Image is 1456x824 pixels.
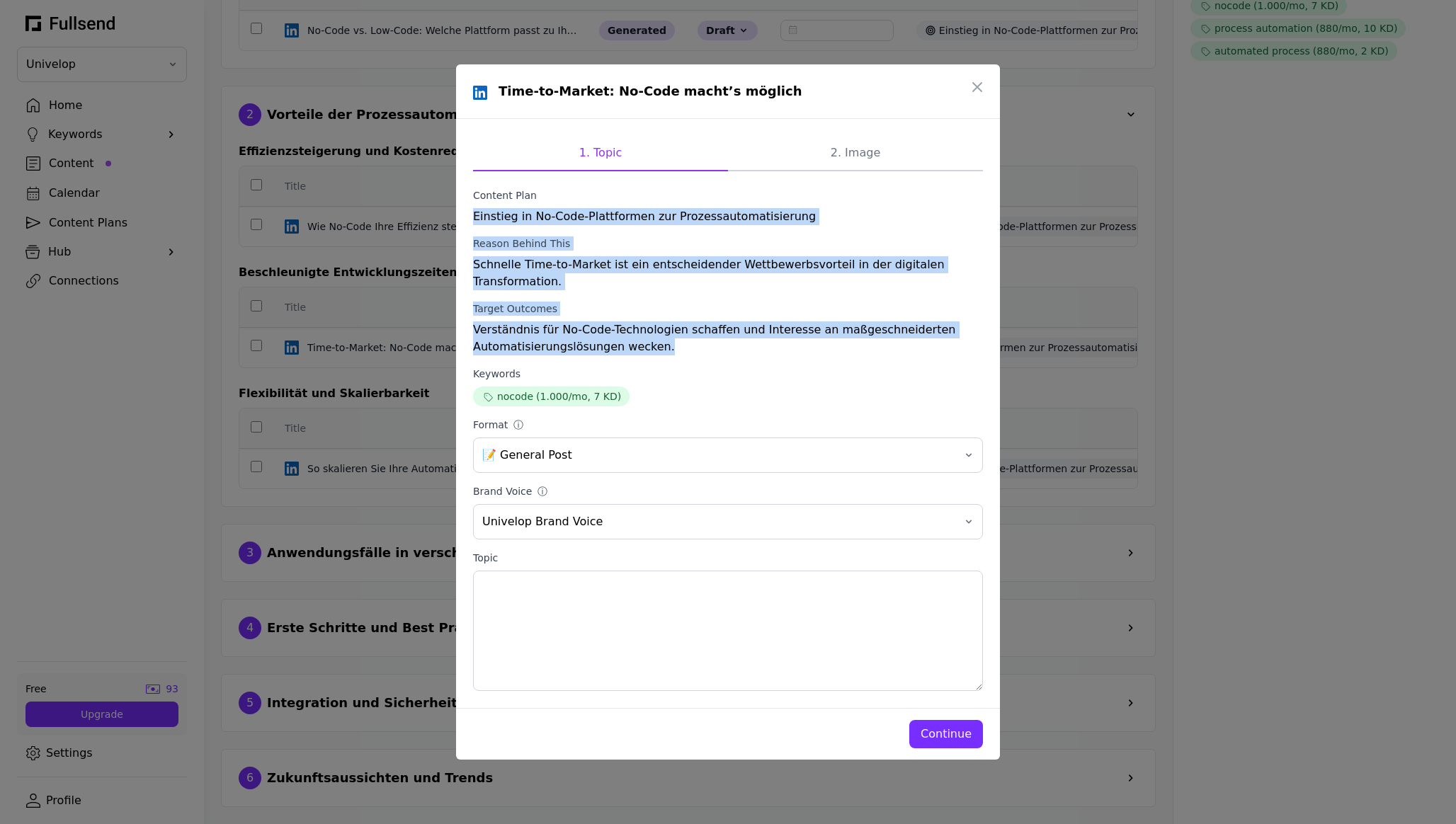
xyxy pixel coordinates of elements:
[473,208,983,225] div: Einstieg in No-Code-Plattformen zur Prozessautomatisierung
[473,302,983,316] label: Target Outcomes
[473,136,728,171] button: 1. Topic
[473,504,983,539] button: Univelop Brand Voice
[513,418,526,432] div: ⓘ
[473,367,983,381] label: Keywords
[538,484,550,498] div: ⓘ
[473,437,983,473] button: 📝 General Post
[728,136,983,171] button: 2. Image
[482,447,954,464] span: 📝 General Post
[473,484,983,498] label: Brand Voice
[473,188,983,202] label: Content Plan
[482,513,954,530] span: Univelop Brand Voice
[473,418,983,432] label: Format
[473,551,983,565] label: Topic
[473,236,983,251] label: Reason Behind This
[497,389,533,404] div: nocode
[536,389,621,404] div: (1.000/mo, 7 KD)
[473,321,983,355] div: Verständnis für No-Code-Technologien schaffen und Interesse an maßgeschneiderten Automatisierungs...
[909,720,983,748] button: Continue
[499,81,802,101] h1: Time-to-Market: No-Code macht’s möglich
[473,256,983,290] div: Schnelle Time-to-Market ist ein entscheidender Wettbewerbsvorteil in der digitalen Transformation.
[921,726,972,743] div: Continue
